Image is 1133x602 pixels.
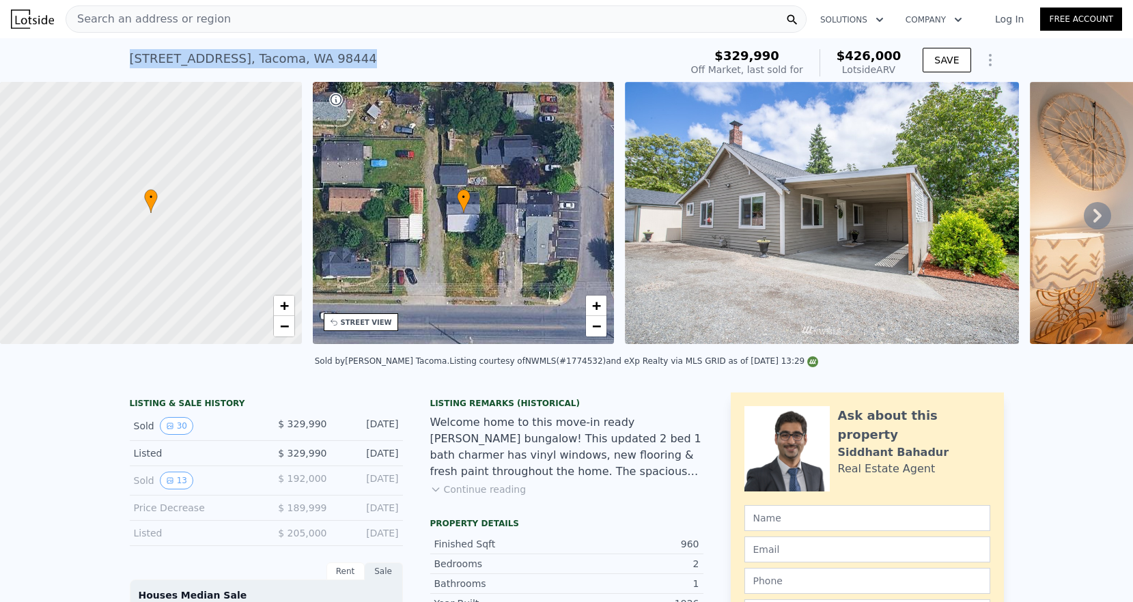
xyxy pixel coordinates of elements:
div: LISTING & SALE HISTORY [130,398,403,412]
div: [DATE] [338,417,399,435]
div: Property details [430,518,703,529]
button: View historical data [160,417,193,435]
div: Price Decrease [134,501,255,515]
div: Bedrooms [434,557,567,571]
img: NWMLS Logo [807,356,818,367]
div: Listing Remarks (Historical) [430,398,703,409]
span: Search an address or region [66,11,231,27]
a: Zoom out [586,316,606,336]
div: Listed [134,446,255,460]
span: − [592,317,601,334]
div: Rent [326,562,365,580]
div: [DATE] [338,446,399,460]
div: Lotside ARV [837,63,901,76]
div: [DATE] [338,501,399,515]
a: Zoom in [274,296,294,316]
div: [DATE] [338,526,399,540]
div: Sold [134,472,255,489]
div: Welcome home to this move-in ready [PERSON_NAME] bungalow! This updated 2 bed 1 bath charmer has ... [430,414,703,480]
div: [DATE] [338,472,399,489]
button: Solutions [809,8,895,32]
div: Finished Sqft [434,537,567,551]
div: Real Estate Agent [838,461,936,477]
button: Show Options [977,46,1004,74]
span: $ 192,000 [278,473,326,484]
a: Log In [979,12,1040,26]
div: Siddhant Bahadur [838,444,949,461]
span: − [279,317,288,334]
button: SAVE [923,48,970,72]
div: • [457,189,471,213]
button: View historical data [160,472,193,489]
div: [STREET_ADDRESS] , Tacoma , WA 98444 [130,49,377,68]
span: $ 329,990 [278,448,326,459]
span: + [279,297,288,314]
span: $ 205,000 [278,528,326,539]
input: Name [744,505,990,531]
a: Zoom in [586,296,606,316]
input: Phone [744,568,990,594]
div: Houses Median Sale [139,588,394,602]
div: 2 [567,557,699,571]
span: $ 189,999 [278,502,326,513]
div: Listed [134,526,255,540]
div: Sale [365,562,403,580]
input: Email [744,536,990,562]
img: Lotside [11,10,54,29]
span: $329,990 [714,48,779,63]
img: Sale: 123576237 Parcel: 101159053 [625,82,1019,344]
div: Ask about this property [838,406,990,444]
span: $426,000 [837,48,901,63]
div: • [144,189,158,213]
div: 1 [567,577,699,590]
div: 960 [567,537,699,551]
span: + [592,297,601,314]
a: Free Account [1040,8,1122,31]
div: Bathrooms [434,577,567,590]
div: Sold by [PERSON_NAME] Tacoma . [315,356,449,366]
div: Off Market, last sold for [691,63,803,76]
a: Zoom out [274,316,294,336]
button: Continue reading [430,483,527,496]
div: Sold [134,417,255,435]
span: • [457,191,471,203]
span: • [144,191,158,203]
span: $ 329,990 [278,418,326,429]
div: STREET VIEW [341,317,392,328]
div: Listing courtesy of NWMLS (#1774532) and eXp Realty via MLS GRID as of [DATE] 13:29 [449,356,818,366]
button: Company [895,8,973,32]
